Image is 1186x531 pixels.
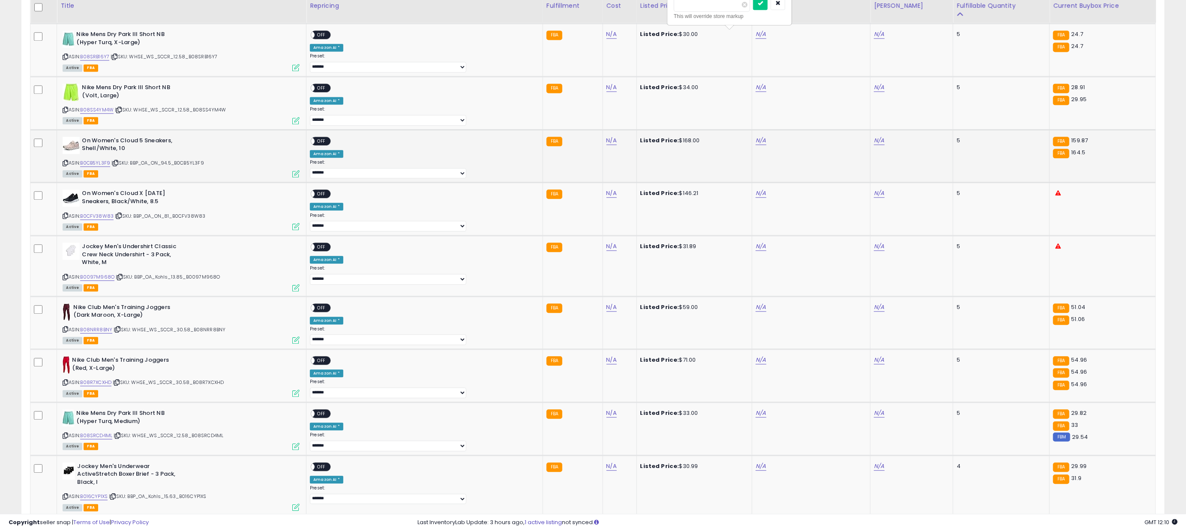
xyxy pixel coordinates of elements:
[114,432,223,439] span: | SKU: WHSE_WS_SCCR_12.58_B08SRCD4ML
[113,379,224,386] span: | SKU: WHSE_WS_SCCR_30.58_B08R7XCXHD
[111,159,204,166] span: | SKU: BBP_OA_ON_94.5_B0CB5YL3F9
[1053,84,1069,93] small: FBA
[80,106,114,114] a: B08SS4YM4W
[756,1,867,10] div: Min Price
[640,1,749,10] div: Listed Price
[640,243,746,250] div: $31.89
[607,83,617,92] a: N/A
[874,356,884,364] a: N/A
[874,1,949,10] div: [PERSON_NAME]
[1072,315,1085,323] span: 51.06
[640,356,679,364] b: Listed Price:
[315,137,329,144] span: OFF
[63,189,300,229] div: ASIN:
[874,136,884,145] a: N/A
[546,84,562,93] small: FBA
[310,106,536,126] div: Preset:
[756,303,766,312] a: N/A
[1072,421,1078,429] span: 33
[1053,303,1069,313] small: FBA
[63,223,82,231] span: All listings currently available for purchase on Amazon
[640,409,746,417] div: $33.00
[115,106,226,113] span: | SKU: WHSE_WS_SCCR_12.58_B08SS4YM4W
[546,189,562,199] small: FBA
[640,189,679,197] b: Listed Price:
[1053,42,1069,52] small: FBA
[63,337,82,344] span: All listings currently available for purchase on Amazon
[640,30,746,38] div: $30.00
[111,53,217,60] span: | SKU: WHSE_WS_SCCR_12.58_B08SRB16Y7
[1072,356,1087,364] span: 54.96
[63,137,300,177] div: ASIN:
[80,432,112,439] a: B08SRCD4ML
[310,53,536,72] div: Preset:
[315,84,329,92] span: OFF
[874,303,884,312] a: N/A
[1053,381,1069,390] small: FBA
[84,223,98,231] span: FBA
[640,30,679,38] b: Listed Price:
[756,356,766,364] a: N/A
[607,462,617,471] a: N/A
[640,136,679,144] b: Listed Price:
[315,410,329,417] span: OFF
[315,243,329,251] span: OFF
[756,462,766,471] a: N/A
[1053,137,1069,146] small: FBA
[84,170,98,177] span: FBA
[874,30,884,39] a: N/A
[82,84,186,102] b: Nike Mens Dry Park III Short NB (Volt, Large)
[1053,432,1070,441] small: FBM
[1072,462,1087,470] span: 29.99
[84,337,98,344] span: FBA
[1053,421,1069,431] small: FBA
[114,326,225,333] span: | SKU: WHSE_WS_SCCR_30.58_B08NRR8BNY
[1072,474,1082,482] span: 31.9
[63,189,80,207] img: 31DS2QHywxL._SL40_.jpg
[63,409,300,449] div: ASIN:
[1072,433,1088,441] span: 29.54
[63,462,75,480] img: 31b96wj64nL._SL40_.jpg
[1072,148,1086,156] span: 164.5
[310,203,343,210] div: Amazon AI *
[310,379,536,398] div: Preset:
[63,64,82,72] span: All listings currently available for purchase on Amazon
[310,432,536,451] div: Preset:
[77,462,181,489] b: Jockey Men's Underwear ActiveStretch Boxer Brief - 3 Pack, Black, l
[84,284,98,291] span: FBA
[874,83,884,92] a: N/A
[76,409,180,427] b: Nike Mens Dry Park III Short NB (Hyper Turq, Medium)
[640,84,746,91] div: $34.00
[1053,149,1069,158] small: FBA
[1072,42,1084,50] span: 24.7
[640,462,679,470] b: Listed Price:
[640,83,679,91] b: Listed Price:
[1053,462,1069,472] small: FBA
[756,83,766,92] a: N/A
[1053,96,1069,105] small: FBA
[546,30,562,40] small: FBA
[607,189,617,198] a: N/A
[310,326,536,345] div: Preset:
[310,159,536,179] div: Preset:
[84,117,98,124] span: FBA
[1053,1,1152,10] div: Current Buybox Price
[1072,83,1085,91] span: 28.91
[607,303,617,312] a: N/A
[607,136,617,145] a: N/A
[109,493,206,500] span: | SKU: BBP_OA_Kohls_15.63_B016CYP1XS
[957,84,1043,91] div: 5
[607,409,617,417] a: N/A
[874,462,884,471] a: N/A
[607,1,633,10] div: Cost
[60,1,303,10] div: Title
[310,256,343,264] div: Amazon AI *
[63,409,74,426] img: 315gESs7bKL._SL40_.jpg
[84,504,98,511] span: FBA
[310,44,343,51] div: Amazon AI *
[310,476,343,483] div: Amazon AI *
[546,303,562,313] small: FBA
[957,409,1043,417] div: 5
[80,379,111,386] a: B08R7XCXHD
[640,356,746,364] div: $71.00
